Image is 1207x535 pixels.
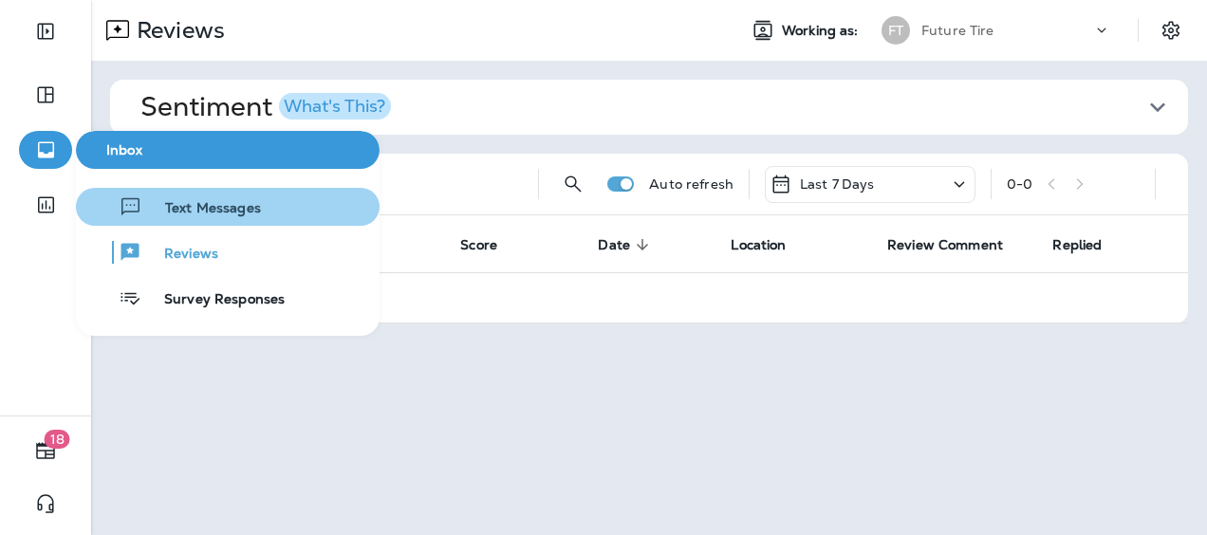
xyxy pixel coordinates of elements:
[460,237,497,253] span: Score
[76,188,380,226] button: Text Messages
[598,237,630,253] span: Date
[284,98,385,115] div: What's This?
[1007,176,1032,192] div: 0 - 0
[76,131,380,169] button: Inbox
[140,91,391,123] h1: Sentiment
[76,233,380,271] button: Reviews
[110,272,1188,323] td: No results. Try adjusting filters
[141,291,285,309] span: Survey Responses
[76,279,380,317] button: Survey Responses
[800,176,875,192] p: Last 7 Days
[141,246,218,264] span: Reviews
[142,200,261,218] span: Text Messages
[129,16,225,45] p: Reviews
[1052,237,1102,253] span: Replied
[921,23,994,38] p: Future Tire
[731,237,786,253] span: Location
[554,165,592,203] button: Search Reviews
[45,430,70,449] span: 18
[887,237,1003,253] span: Review Comment
[1154,13,1188,47] button: Settings
[649,176,733,192] p: Auto refresh
[84,142,372,158] span: Inbox
[782,23,863,39] span: Working as:
[19,12,72,50] button: Expand Sidebar
[882,16,910,45] div: FT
